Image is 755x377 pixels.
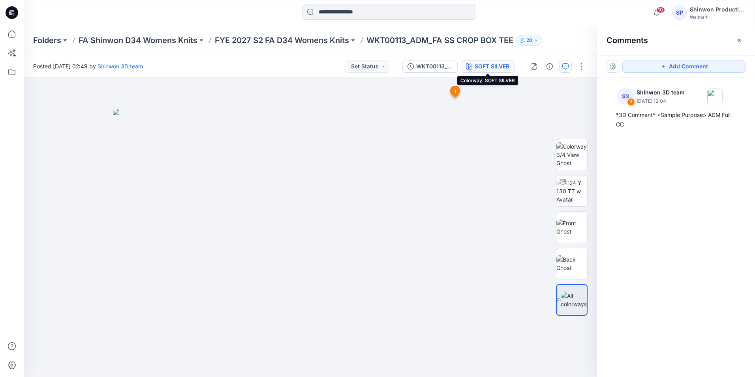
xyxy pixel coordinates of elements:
div: 1 [627,98,635,106]
div: S3 [618,89,633,104]
button: Details [543,60,556,73]
div: *3D Comment* <Sample Purpose> ADM Full CC [616,110,736,129]
p: [DATE] 12:04 [637,97,685,105]
h2: Comments [607,36,648,45]
span: 10 [656,7,665,13]
div: Shinwon Production Shinwon Production [690,5,745,14]
a: Folders [33,35,61,46]
img: All colorways [561,292,587,308]
button: WKT00113_ADM_FA SS CROP BOX TEE [402,60,458,73]
img: Colorway 3/4 View Ghost [556,142,587,167]
div: WKT00113_ADM_FA SS CROP BOX TEE [416,62,453,71]
p: WKT00113_ADM_FA SS CROP BOX TEE [366,35,513,46]
a: FA Shinwon D34 Womens Knits [79,35,197,46]
p: Shinwon 3D team [637,88,685,97]
div: SOFT SILVER [475,62,509,71]
p: 20 [526,36,532,45]
button: SOFT SILVER [461,60,515,73]
div: SP [672,6,687,20]
button: 20 [516,35,542,46]
img: Back Ghost [556,255,587,272]
span: Posted [DATE] 02:49 by [33,62,143,70]
div: Walmart [690,14,745,20]
a: FYE 2027 S2 FA D34 Womens Knits [215,35,349,46]
a: Shinwon 3D team [98,63,143,70]
button: Add Comment [622,60,746,73]
img: eyJhbGciOiJIUzI1NiIsImtpZCI6IjAiLCJzbHQiOiJzZXMiLCJ0eXAiOiJKV1QifQ.eyJkYXRhIjp7InR5cGUiOiJzdG9yYW... [113,109,508,377]
img: Front Ghost [556,219,587,236]
img: 2024 Y 130 TT w Avatar [556,179,587,204]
